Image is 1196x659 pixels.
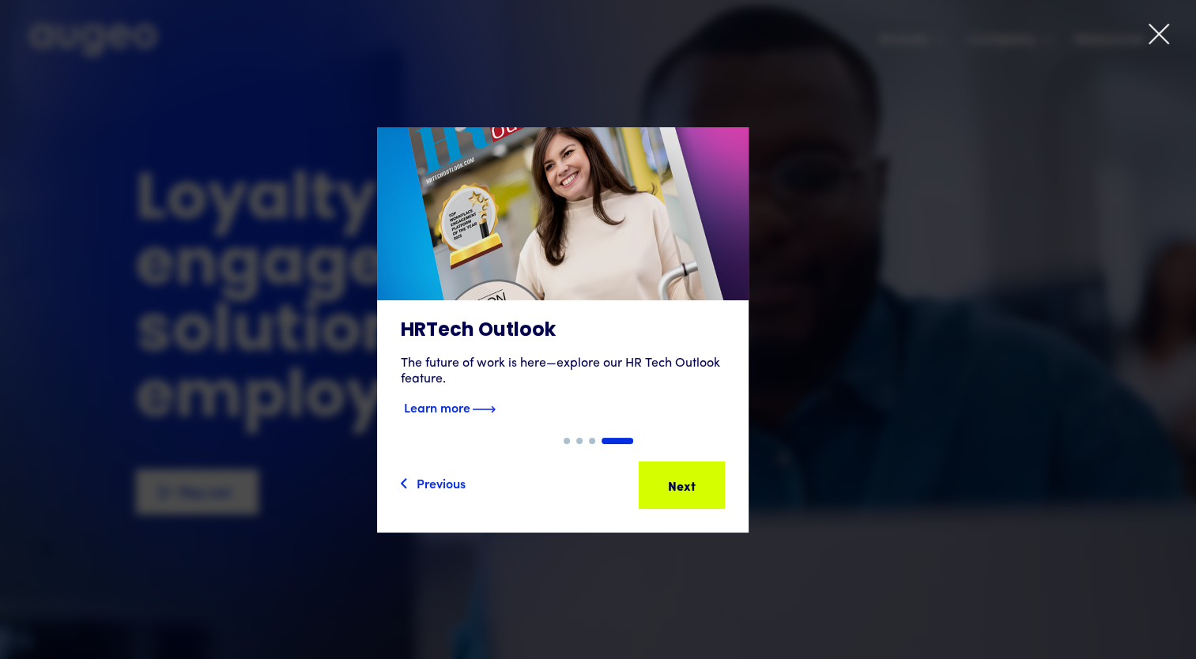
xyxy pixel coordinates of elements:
[404,398,470,416] strong: Learn more
[576,438,583,444] div: Show slide 2 of 4
[377,127,749,438] a: HRTech OutlookThe future of work is here—explore our HR Tech Outlook feature.Blue decorative line...
[401,356,725,387] div: The future of work is here—explore our HR Tech Outlook feature.
[602,438,633,444] div: Show slide 4 of 4
[417,473,466,492] div: Previous
[401,319,725,343] h3: HRTech Outlook
[472,400,496,419] img: Blue text arrow
[564,438,570,444] div: Show slide 1 of 4
[589,438,595,444] div: Show slide 3 of 4
[639,461,725,509] a: Next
